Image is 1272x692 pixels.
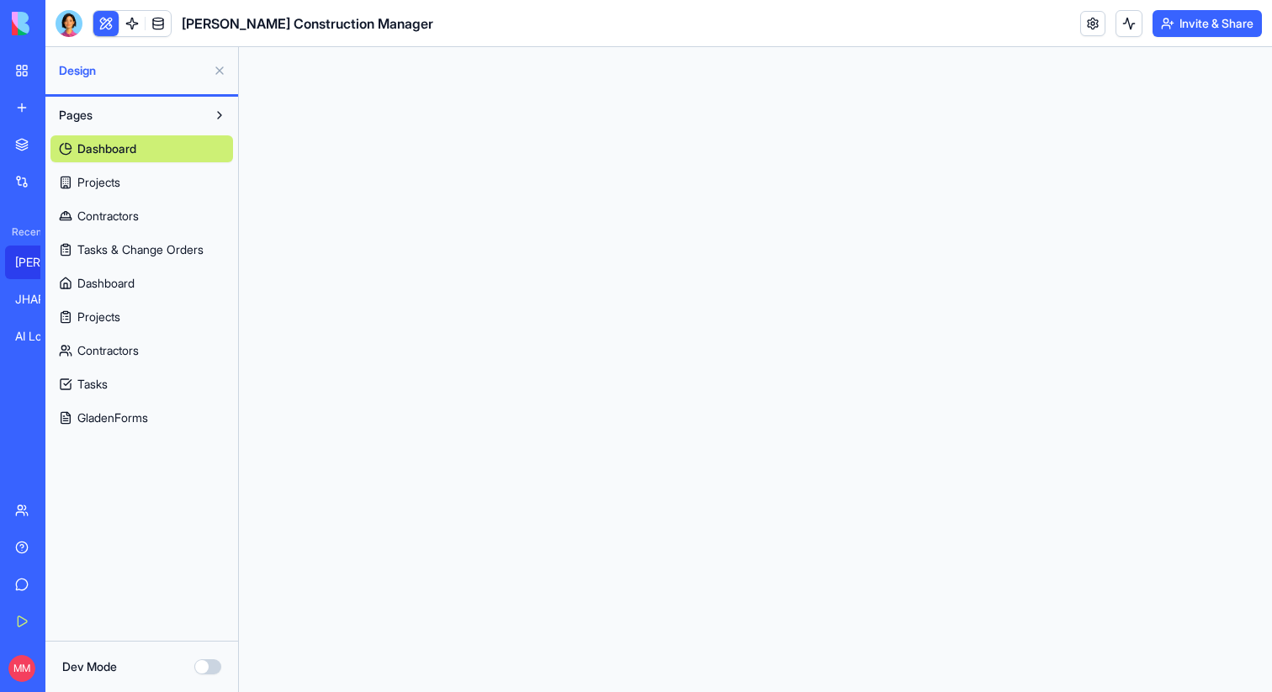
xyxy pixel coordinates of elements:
a: Dashboard [50,135,233,162]
span: Design [59,62,206,79]
span: Projects [77,174,120,191]
span: Dashboard [77,140,136,157]
a: Dashboard [50,270,233,297]
a: Tasks & Change Orders [50,236,233,263]
button: Pages [50,102,206,129]
span: Recent [5,225,40,239]
span: Tasks & Change Orders [77,241,204,258]
button: Invite & Share [1153,10,1262,37]
span: Contractors [77,208,139,225]
div: [PERSON_NAME] Construction Manager [15,254,62,271]
a: AI Logo Generator [5,320,72,353]
img: logo [12,12,116,35]
span: [PERSON_NAME] Construction Manager [182,13,433,34]
span: Pages [59,107,93,124]
a: GladenForms [50,404,233,431]
a: Contractors [50,337,233,364]
a: JHAR Organization Manager [5,283,72,316]
span: Projects [77,309,120,325]
a: Projects [50,304,233,330]
a: Contractors [50,203,233,230]
div: AI Logo Generator [15,328,62,345]
span: MM [8,655,35,682]
span: Contractors [77,342,139,359]
a: Tasks [50,371,233,398]
a: [PERSON_NAME] Construction Manager [5,246,72,279]
span: GladenForms [77,409,148,426]
span: Dashboard [77,275,135,292]
label: Dev Mode [62,658,117,675]
div: JHAR Organization Manager [15,291,62,308]
span: Tasks [77,376,108,393]
a: Projects [50,169,233,196]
